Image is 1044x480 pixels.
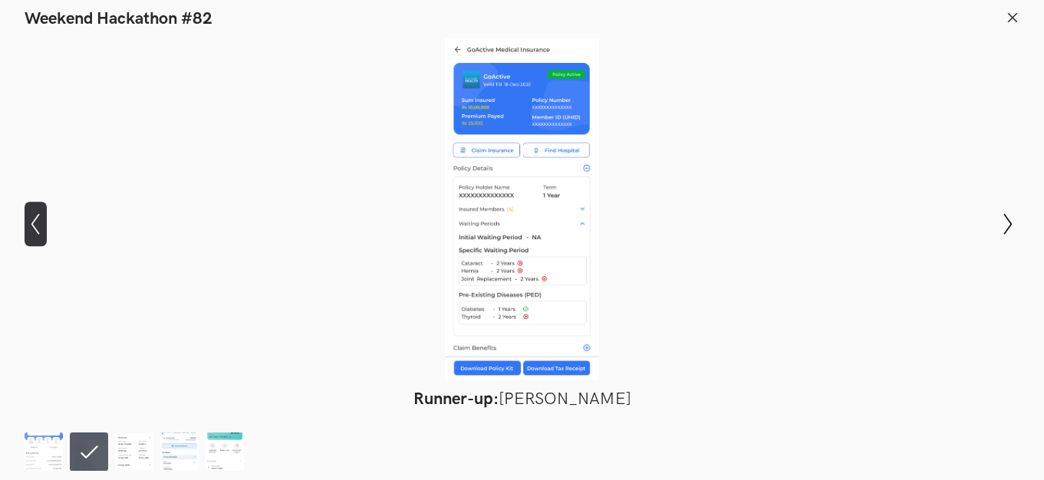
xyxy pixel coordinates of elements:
img: amruth-niva.png [25,432,63,471]
img: Niva_Bupa_Redesign_-_Pulkit_Yadav.png [206,432,244,471]
figcaption: [PERSON_NAME] [62,389,983,409]
img: Srinivasan_Policy_detailssss.png [160,432,199,471]
strong: Runner-up: [413,389,499,409]
h1: Weekend Hackathon #82 [25,9,212,29]
img: UX_Challenge.png [115,432,153,471]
